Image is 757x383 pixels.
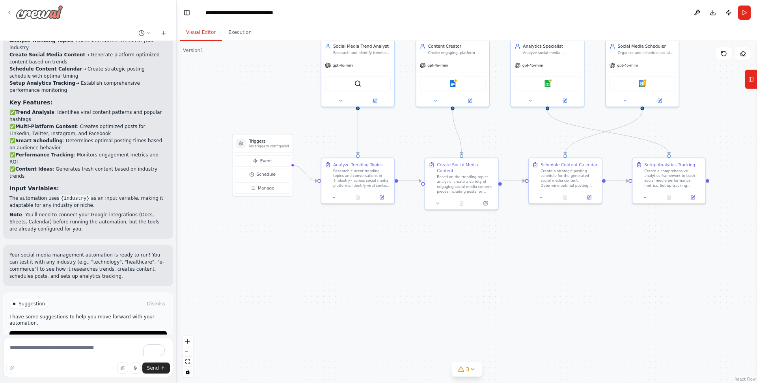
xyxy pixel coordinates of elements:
[345,194,371,201] button: No output available
[502,178,525,184] g: Edge from 4b1e9df7-717e-4c99-bced-42d07ef36bf1 to 2d76c24a-f527-4858-aa6a-5c5e2d90f8d7
[632,158,706,204] div: Setup Analytics TrackingCreate a comprehensive analytics framework to track social media performa...
[3,338,173,377] textarea: To enrich screen reader interactions, please activate Accessibility in Grammarly extension settings
[157,28,170,38] button: Start a new chat
[135,28,154,38] button: Switch to previous chat
[511,39,585,107] div: Analytics SpecialistAnalyze social media performance data, track engagement metrics, and generate...
[15,124,77,129] strong: Multi-Platform Content
[618,50,675,55] div: Organize and schedule social media content across multiple platforms, ensuring optimal timing and...
[117,363,128,374] button: Upload files
[183,47,203,54] div: Version 1
[9,185,59,191] strong: Input Variables:
[180,24,222,41] button: Visual Editor
[452,362,482,377] button: 3
[9,65,167,80] li: → Create strategic posting schedule with optimal timing
[183,336,193,346] button: zoom in
[9,331,167,344] button: Run Automation
[544,110,672,154] g: Edge from 399a653f-9af9-4d00-a56e-98d737ae6ccc to 98e9a676-28ae-47bb-b07e-272cdac42054
[523,43,580,49] div: Analytics Specialist
[449,200,474,207] button: No output available
[145,300,167,308] button: Dismiss
[453,97,487,104] button: Open in side panel
[541,162,597,167] div: Schedule Content Calendar
[735,377,756,381] a: React Flow attribution
[398,178,421,184] g: Edge from 5f1bd876-0721-4e49-bd2e-8b7889819c50 to 4b1e9df7-717e-4c99-bced-42d07ef36bf1
[371,194,392,201] button: Open in side panel
[15,110,54,115] strong: Trend Analysis
[522,63,543,68] span: gpt-4o-mini
[644,169,702,188] div: Create a comprehensive analytics framework to track social media performance metrics. Set up trac...
[142,363,170,374] button: Send
[183,357,193,367] button: fit view
[333,50,391,55] div: Research and identify trending topics in {industry}, analyze social media conversations, and prov...
[548,97,582,104] button: Open in side panel
[541,169,598,188] div: Create a strategic posting schedule for the generated social media content. Determine optimal pos...
[232,134,293,197] div: TriggersNo triggers configuredEventScheduleManage
[9,80,167,94] li: → Establish comprehensive performance monitoring
[181,7,192,18] button: Hide left sidebar
[9,137,167,151] li: ✅ : Determines optimal posting times based on audience behavior
[355,110,361,154] g: Edge from 5617f17f-cf8c-4ba0-85b5-f4245167e315 to 5f1bd876-0721-4e49-bd2e-8b7889819c50
[428,50,486,55] div: Create engaging, platform-optimized social media content including posts, captions, and visual co...
[147,365,159,371] span: Send
[9,99,52,106] strong: Key Features:
[683,194,703,201] button: Open in side panel
[249,144,289,149] p: No triggers configured
[416,39,490,107] div: Content CreatorCreate engaging, platform-optimized social media content including posts, captions...
[579,194,599,201] button: Open in side panel
[643,97,677,104] button: Open in side panel
[437,175,494,193] div: Based on the trending topics analysis, create a variety of engaging social media content pieces i...
[523,50,580,55] div: Analyze social media performance data, track engagement metrics, and generate insights to optimiz...
[644,162,695,167] div: Setup Analytics Tracking
[425,158,499,210] div: Create Social Media ContentBased on the trending topics analysis, create a variety of engaging so...
[9,51,167,65] li: → Generate platform-optimized content based on trends
[449,80,456,87] img: Google docs
[6,363,17,374] button: Improve this prompt
[528,158,602,204] div: Schedule Content CalendarCreate a strategic posting schedule for the generated social media conte...
[9,251,167,280] p: Your social media management automation is ready to run! You can test it with any industry (e.g.,...
[544,80,551,87] img: Google sheets
[19,301,45,307] span: Suggestion
[222,24,258,41] button: Execution
[9,123,167,137] li: ✅ : Creates optimized posts for LinkedIn, Twitter, Instagram, and Facebook
[321,39,395,107] div: Social Media Trend AnalystResearch and identify trending topics in {industry}, analyze social med...
[639,80,646,87] img: Google calendar
[333,43,391,49] div: Social Media Trend Analyst
[354,80,362,87] img: SerperDevTool
[437,162,494,173] div: Create Social Media Content
[605,39,679,107] div: Social Media SchedulerOrganize and schedule social media content across multiple platforms, ensur...
[9,314,167,326] p: I have some suggestions to help you move forward with your automation.
[562,110,645,154] g: Edge from b3d5d3a1-7689-43c5-953d-b5de8cdec424 to 2d76c24a-f527-4858-aa6a-5c5e2d90f8d7
[15,138,63,143] strong: Smart Scheduling
[9,66,82,72] strong: Schedule Content Calendar
[466,365,470,373] span: 3
[606,178,629,184] g: Edge from 2d76c24a-f527-4858-aa6a-5c5e2d90f8d7 to 98e9a676-28ae-47bb-b07e-272cdac42054
[183,346,193,357] button: zoom out
[333,63,353,68] span: gpt-4o-mini
[618,43,675,49] div: Social Media Scheduler
[235,182,290,194] button: Manage
[205,9,305,17] nav: breadcrumb
[257,171,276,177] span: Schedule
[235,169,290,180] button: Schedule
[73,334,111,340] span: Run Automation
[9,195,167,209] p: The automation uses as an input variable, making it adaptable for any industry or niche.
[235,155,290,167] button: Event
[15,152,74,158] strong: Performance Tracking
[9,52,85,58] strong: Create Social Media Content
[428,43,486,49] div: Content Creator
[183,367,193,377] button: toggle interactivity
[321,158,395,204] div: Analyze Trending TopicsResearch current trending topics and conversations in {industry} across so...
[292,162,318,184] g: Edge from triggers to 5f1bd876-0721-4e49-bd2e-8b7889819c50
[450,110,465,154] g: Edge from 900def51-8218-44ae-9f03-048707865717 to 4b1e9df7-717e-4c99-bced-42d07ef36bf1
[59,195,91,202] code: {industry}
[9,80,75,86] strong: Setup Analytics Tracking
[183,336,193,377] div: React Flow controls
[16,5,63,19] img: Logo
[656,194,682,201] button: No output available
[9,212,22,218] strong: Note
[9,109,167,123] li: ✅ : Identifies viral content patterns and popular hashtags
[333,162,382,167] div: Analyze Trending Topics
[9,37,167,51] li: → Research current trends in your industry
[15,166,52,172] strong: Content Ideas
[9,165,167,180] li: ✅ : Generates fresh content based on industry trends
